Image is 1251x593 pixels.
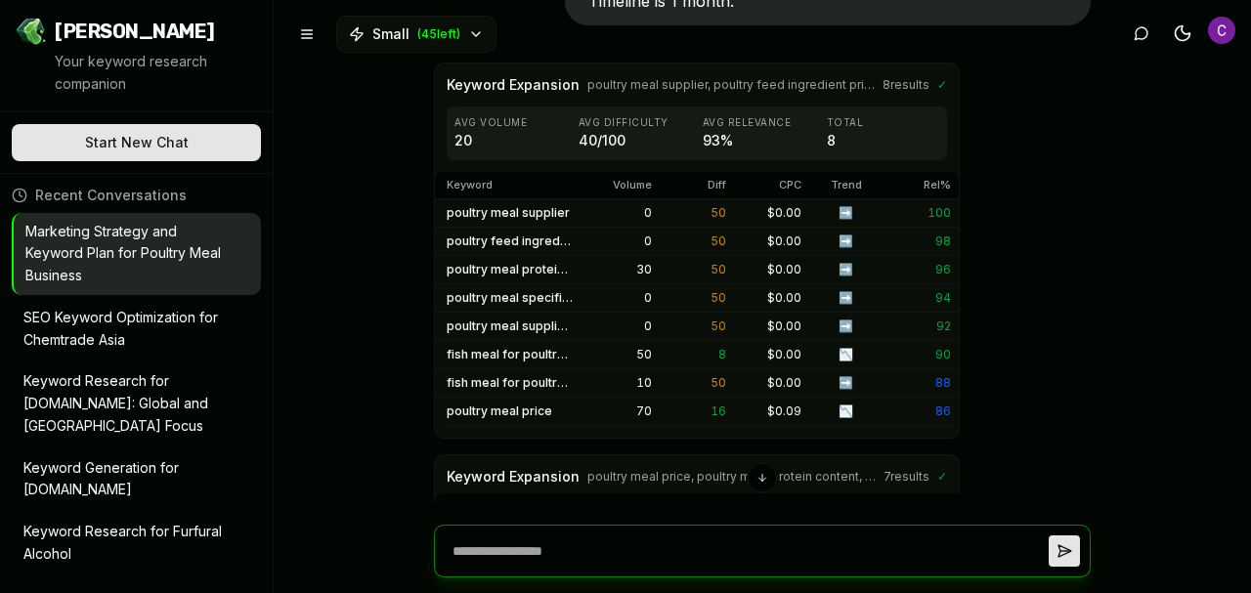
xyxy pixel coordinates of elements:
[827,130,939,152] p: 8
[447,467,580,487] span: Keyword Expansion
[937,469,947,485] span: ✓
[435,198,584,227] td: poultry meal supplier
[935,347,951,361] span: 90
[734,283,809,312] td: $ 0.00
[584,255,660,283] td: 30
[435,227,584,255] td: poultry feed ingredient price
[734,227,809,255] td: $ 0.00
[734,340,809,368] td: $ 0.00
[936,318,951,333] span: 92
[734,397,809,425] td: $ 0.09
[839,347,853,361] span: 📉
[23,521,222,566] p: Keyword Research for Furfural Alcohol
[435,255,584,283] td: poultry meal protein content
[16,16,47,47] img: Jello SEO Logo
[579,130,691,152] p: 40 /100
[839,375,853,390] span: ➡️
[937,77,947,93] span: ✓
[711,403,726,418] span: 16
[703,114,815,130] p: Avg Relevance
[55,51,257,96] p: Your keyword research companion
[703,130,815,152] p: 93 %
[584,283,660,312] td: 0
[884,469,929,485] span: 7 results
[935,403,951,418] span: 86
[584,368,660,397] td: 10
[447,75,580,95] span: Keyword Expansion
[35,186,187,205] span: Recent Conversations
[711,233,726,248] span: 50
[935,375,951,390] span: 88
[12,299,261,360] button: SEO Keyword Optimization for Chemtrade Asia
[935,233,951,248] span: 98
[839,403,853,418] span: 📉
[435,312,584,340] td: poultry meal supplier global
[660,172,735,198] th: Diff
[935,290,951,305] span: 94
[927,205,951,220] span: 100
[454,130,567,152] p: 20
[827,114,939,130] p: Total
[587,77,881,93] span: poultry meal supplier, poultry feed ingredient price, poultry meal protein content +3 more
[584,172,660,198] th: Volume
[12,513,261,573] button: Keyword Research for Furfural Alcohol
[435,283,584,312] td: poultry meal specifications
[435,368,584,397] td: fish meal for poultry price
[55,18,215,45] span: [PERSON_NAME]
[417,26,460,42] span: ( 45 left)
[711,262,726,276] span: 50
[839,205,853,220] span: ➡️
[809,172,884,198] th: Trend
[839,233,853,248] span: ➡️
[12,362,261,445] button: Keyword Research for [DOMAIN_NAME]: Global and [GEOGRAPHIC_DATA] Focus
[584,198,660,227] td: 0
[1208,17,1235,44] button: Open user button
[734,172,809,198] th: CPC
[584,397,660,425] td: 70
[584,227,660,255] td: 0
[839,318,853,333] span: ➡️
[935,262,951,276] span: 96
[718,347,726,361] span: 8
[711,375,726,390] span: 50
[884,172,959,198] th: Rel%
[372,24,410,44] span: Small
[734,255,809,283] td: $ 0.00
[734,368,809,397] td: $ 0.00
[734,312,809,340] td: $ 0.00
[839,262,853,276] span: ➡️
[23,457,222,502] p: Keyword Generation for [DOMAIN_NAME]
[711,205,726,220] span: 50
[711,290,726,305] span: 50
[23,307,222,352] p: SEO Keyword Optimization for Chemtrade Asia
[85,133,189,152] span: Start New Chat
[25,221,222,287] p: Marketing Strategy and Keyword Plan for Poultry Meal Business
[14,213,261,295] button: Marketing Strategy and Keyword Plan for Poultry Meal Business
[584,340,660,368] td: 50
[711,318,726,333] span: 50
[454,114,567,130] p: Avg Volume
[435,397,584,425] td: poultry meal price
[12,449,261,510] button: Keyword Generation for [DOMAIN_NAME]
[734,198,809,227] td: $ 0.00
[435,172,584,198] th: Keyword
[584,312,660,340] td: 0
[435,340,584,368] td: fish meal for poultry feed price
[839,290,853,305] span: ➡️
[579,114,691,130] p: Avg Difficulty
[883,77,929,93] span: 8 results
[587,469,881,485] span: poultry meal price, poultry meal protein content, poultry meal specifications +3 more
[336,16,496,53] button: Small(45left)
[23,370,222,437] p: Keyword Research for [DOMAIN_NAME]: Global and [GEOGRAPHIC_DATA] Focus
[12,124,261,161] button: Start New Chat
[1208,17,1235,44] img: Chemtrade Asia Administrator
